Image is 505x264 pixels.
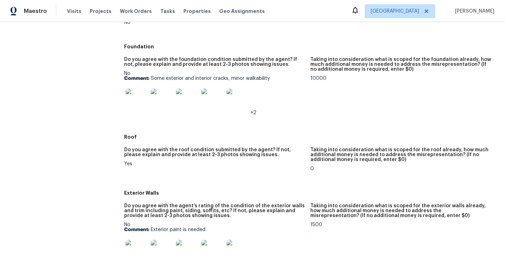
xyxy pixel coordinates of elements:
p: Exterior paint is needed [124,227,305,232]
h5: Do you agree with the agent’s rating of the condition of the exterior walls and trim including pa... [124,203,305,218]
span: [GEOGRAPHIC_DATA] [371,8,419,15]
b: Comment: [124,76,149,81]
div: Yes [124,161,305,166]
span: Work Orders [120,8,152,15]
h5: Foundation [124,43,497,50]
b: Comment: [124,227,149,232]
span: Visits [67,8,81,15]
div: 1500 [310,222,491,227]
span: Projects [90,8,112,15]
h5: Taking into consideration what is scoped for the roof already, how much additional money is neede... [310,147,491,162]
span: [PERSON_NAME] [452,8,494,15]
div: 0 [310,166,491,171]
h5: Taking into consideration what is scoped for the exterior walls already, how much additional mone... [310,203,491,218]
span: +2 [250,110,256,115]
div: 10000 [310,76,491,81]
h5: Taking into consideration what is scoped for the foundation already, how much additional money is... [310,57,491,72]
span: Properties [183,8,211,15]
div: No [124,71,305,115]
span: Geo Assignments [219,8,265,15]
p: Some exterior and interior cracks, minor walkability [124,76,305,81]
h5: Do you agree with the foundation condition submitted by the agent? If not, please explain and pro... [124,57,305,67]
div: No [124,20,305,25]
span: Maestro [24,8,47,15]
h5: Roof [124,133,497,140]
h5: Exterior Walls [124,189,497,196]
h5: Do you agree with the roof condition submitted by the agent? If not, please explain and provide a... [124,147,305,157]
span: Tasks [160,9,175,14]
